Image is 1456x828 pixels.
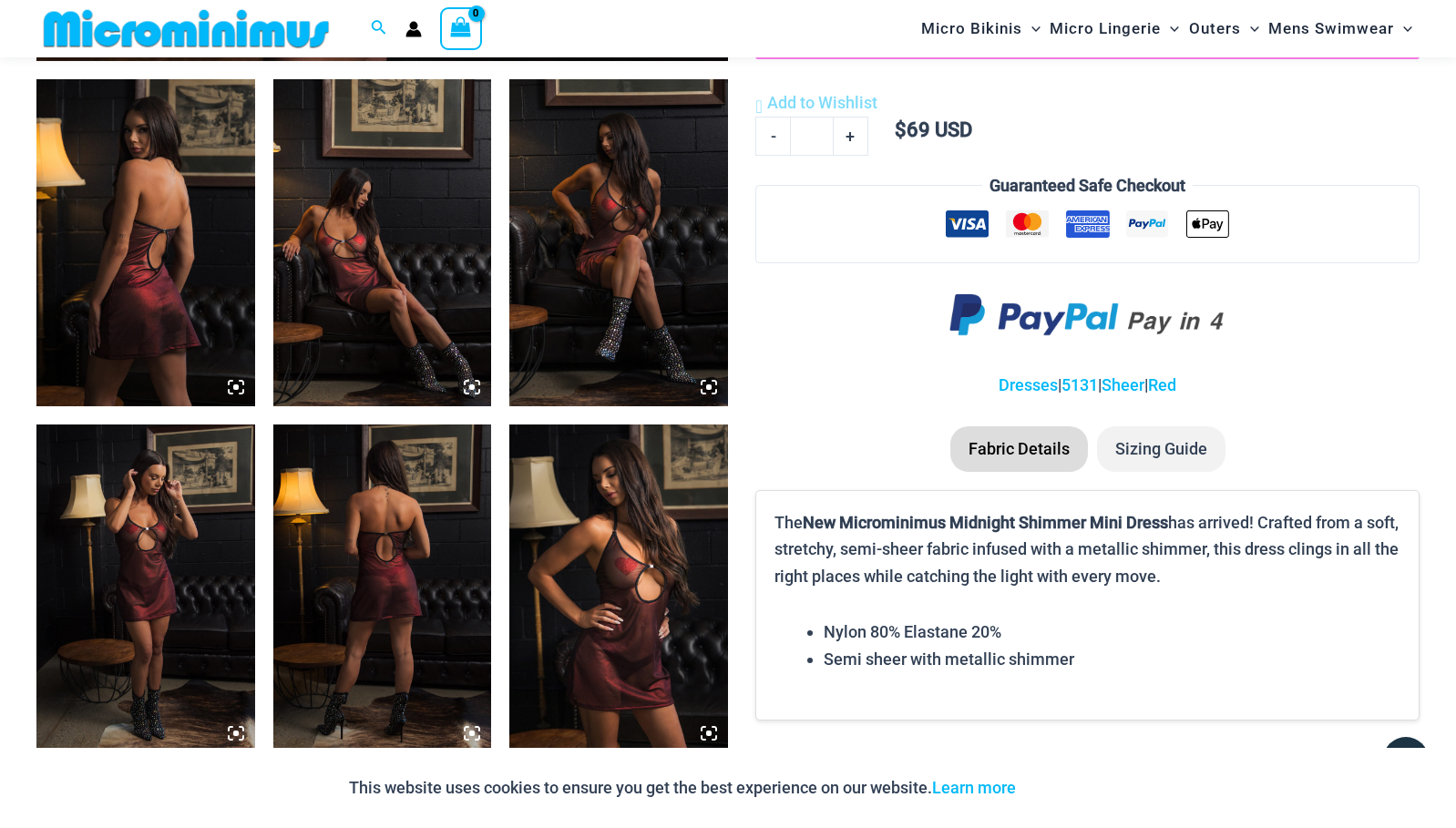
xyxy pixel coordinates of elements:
span: $ [895,118,907,141]
span: Outers [1189,5,1241,52]
span: Menu Toggle [1241,5,1259,52]
a: Account icon link [405,21,422,37]
img: Midnight Shimmer Red 5131 Dress [36,424,255,751]
span: Menu Toggle [1022,5,1041,52]
a: - [755,117,790,155]
b: New Microminimus Midnight Shimmer Mini Dress [803,513,1168,532]
a: Add to Wishlist [755,89,877,117]
img: Midnight Shimmer Red 5131 Dress [273,79,492,406]
a: Mens SwimwearMenu ToggleMenu Toggle [1264,5,1417,52]
a: Micro LingerieMenu ToggleMenu Toggle [1045,5,1184,52]
a: Learn more [932,778,1016,797]
input: Product quantity [790,117,833,155]
img: Midnight Shimmer Red 5131 Dress [273,424,492,751]
img: Midnight Shimmer Red 5131 Dress [509,424,728,751]
p: | | | [755,372,1420,399]
span: Add to Wishlist [767,93,877,112]
bdi: 69 USD [895,118,972,141]
span: Mens Swimwear [1268,5,1394,52]
span: Micro Lingerie [1050,5,1161,52]
p: The has arrived! Crafted from a soft, stretchy, semi-sheer fabric infused with a metallic shimmer... [774,509,1400,590]
a: Sheer [1102,375,1144,394]
a: Red [1148,375,1176,394]
img: Midnight Shimmer Red 5131 Dress [36,79,255,406]
a: 5131 [1061,375,1098,394]
legend: Guaranteed Safe Checkout [982,172,1193,199]
button: Accept [1030,766,1107,810]
a: View Shopping Cart, empty [440,7,482,49]
li: Semi sheer with metallic shimmer [824,646,1400,673]
p: This website uses cookies to ensure you get the best experience on our website. [349,774,1016,802]
li: Fabric Details [950,426,1088,472]
a: + [834,117,868,155]
span: Menu Toggle [1161,5,1179,52]
li: Sizing Guide [1097,426,1225,472]
img: Midnight Shimmer Red 5131 Dress [509,79,728,406]
li: Nylon 80% Elastane 20% [824,618,1400,646]
nav: Site Navigation [914,3,1420,55]
a: Dresses [999,375,1058,394]
a: Search icon link [371,17,387,40]
img: MM SHOP LOGO FLAT [36,8,336,49]
span: Micro Bikinis [921,5,1022,52]
a: Micro BikinisMenu ToggleMenu Toggle [917,5,1045,52]
a: OutersMenu ToggleMenu Toggle [1184,5,1264,52]
span: Menu Toggle [1394,5,1412,52]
